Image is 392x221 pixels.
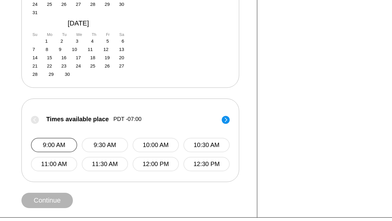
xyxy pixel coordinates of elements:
div: Choose Wednesday, September 24th, 2025 [76,63,81,68]
button: 12:00 PM [133,157,179,171]
button: 11:00 AM [31,157,77,171]
div: Choose Wednesday, September 10th, 2025 [72,47,77,52]
div: Choose Friday, September 26th, 2025 [105,63,110,68]
div: Fr [106,32,110,37]
div: Choose Saturday, September 6th, 2025 [122,38,124,44]
span: PDT -07:00 [113,116,141,122]
div: month 2025-09 [32,38,124,77]
div: Choose Sunday, August 31st, 2025 [32,10,38,15]
div: Choose Monday, September 1st, 2025 [45,38,48,44]
div: Choose Tuesday, September 2nd, 2025 [60,38,63,44]
button: 9:00 AM [31,138,77,152]
div: Choose Saturday, September 20th, 2025 [119,55,124,60]
div: Choose Saturday, September 13th, 2025 [119,47,124,52]
div: Choose Monday, September 8th, 2025 [46,47,48,52]
div: Choose Sunday, August 24th, 2025 [32,2,38,7]
div: Choose Thursday, August 28th, 2025 [90,2,96,7]
div: Th [92,32,96,37]
button: 12:30 PM [183,157,230,171]
div: Choose Friday, September 19th, 2025 [105,55,110,60]
div: Choose Friday, September 5th, 2025 [106,38,109,44]
div: Choose Thursday, September 25th, 2025 [90,63,96,68]
div: Choose Monday, September 29th, 2025 [49,72,54,77]
div: Choose Thursday, September 4th, 2025 [91,38,93,44]
div: Choose Tuesday, September 23rd, 2025 [61,63,66,68]
div: Choose Tuesday, August 26th, 2025 [61,2,66,7]
div: Choose Monday, September 22nd, 2025 [47,63,52,68]
span: Times available place [46,116,109,122]
div: Choose Tuesday, September 16th, 2025 [61,55,66,60]
div: Choose Sunday, September 21st, 2025 [32,63,38,68]
div: Choose Sunday, September 28th, 2025 [32,72,38,77]
div: Choose Wednesday, August 27th, 2025 [76,2,81,7]
div: Choose Sunday, September 14th, 2025 [32,55,38,60]
div: We [76,32,82,37]
button: 10:30 AM [183,138,230,152]
div: Choose Thursday, September 11th, 2025 [88,47,93,52]
div: Choose Saturday, September 27th, 2025 [119,63,124,68]
div: Choose Monday, August 25th, 2025 [47,2,52,7]
div: [DATE] [31,19,126,27]
div: Choose Sunday, September 7th, 2025 [32,47,35,52]
div: Tu [62,32,67,37]
div: Choose Friday, September 12th, 2025 [103,47,108,52]
div: Choose Friday, August 29th, 2025 [105,2,110,7]
div: Choose Wednesday, September 17th, 2025 [76,55,81,60]
div: Choose Tuesday, September 30th, 2025 [65,72,70,77]
div: Choose Monday, September 15th, 2025 [47,55,52,60]
div: Choose Thursday, September 18th, 2025 [90,55,96,60]
button: 9:30 AM [82,138,128,152]
div: Choose Tuesday, September 9th, 2025 [59,47,61,52]
button: 11:30 AM [82,157,128,171]
div: Choose Saturday, August 30th, 2025 [119,2,124,7]
div: Sa [119,32,124,37]
div: Su [32,32,37,37]
div: Choose Wednesday, September 3rd, 2025 [76,38,78,44]
button: 10:00 AM [133,138,179,152]
div: Mo [47,32,52,37]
